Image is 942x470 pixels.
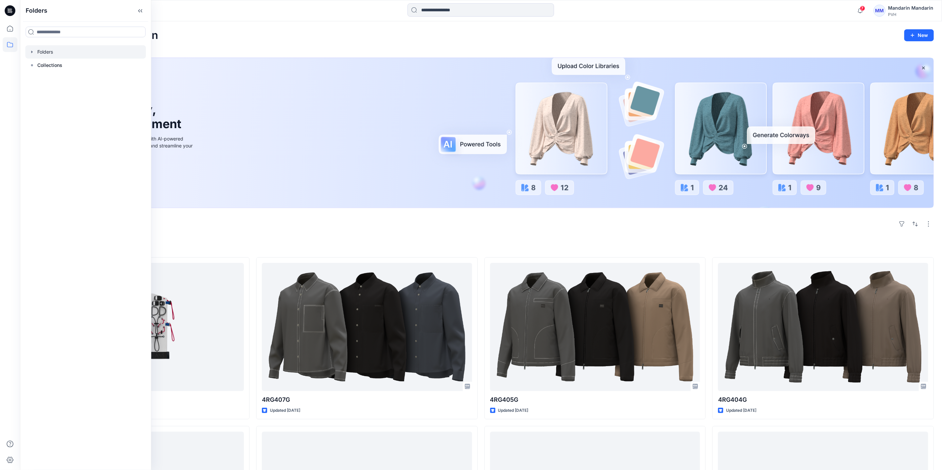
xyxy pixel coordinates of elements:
[262,263,472,391] a: 4RG407G
[860,6,865,11] span: 7
[718,395,928,404] p: 4RG404G
[904,29,934,41] button: New
[37,61,62,69] p: Collections
[726,407,756,414] p: Updated [DATE]
[718,263,928,391] a: 4RG404G
[498,407,528,414] p: Updated [DATE]
[874,5,886,17] div: MM
[270,407,300,414] p: Updated [DATE]
[888,4,934,12] div: Mandarin Mandarin
[490,395,700,404] p: 4RG405G
[28,243,934,251] h4: Styles
[888,12,934,17] div: PVH
[490,263,700,391] a: 4RG405G
[262,395,472,404] p: 4RG407G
